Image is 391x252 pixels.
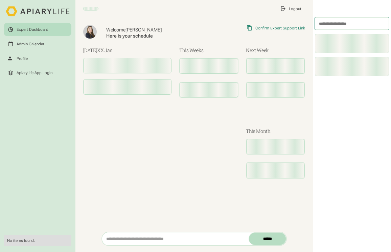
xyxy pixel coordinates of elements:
div: Logout [289,6,301,11]
h3: This Month [246,128,305,135]
div: Expert Dashboard [17,27,48,32]
a: Admin Calendar [4,37,71,51]
span: XX Jan [97,47,113,53]
a: ApiaryLife App Login [4,66,71,80]
div: Profile [17,56,28,61]
h3: [DATE] [83,47,172,54]
a: Profile [4,52,71,65]
div: No items found. [7,238,68,243]
div: Welcome [106,27,205,33]
h3: This Weeks [179,47,238,54]
div: Here is your schedule [106,33,205,39]
div: ApiaryLife App Login [17,70,52,75]
div: Admin Calendar [17,42,44,46]
a: Expert Dashboard [4,23,71,36]
a: Logout [276,2,305,16]
h3: Next Week [246,47,305,54]
div: Confirm Expert Support Link [255,26,305,30]
span: [PERSON_NAME] [125,27,162,32]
